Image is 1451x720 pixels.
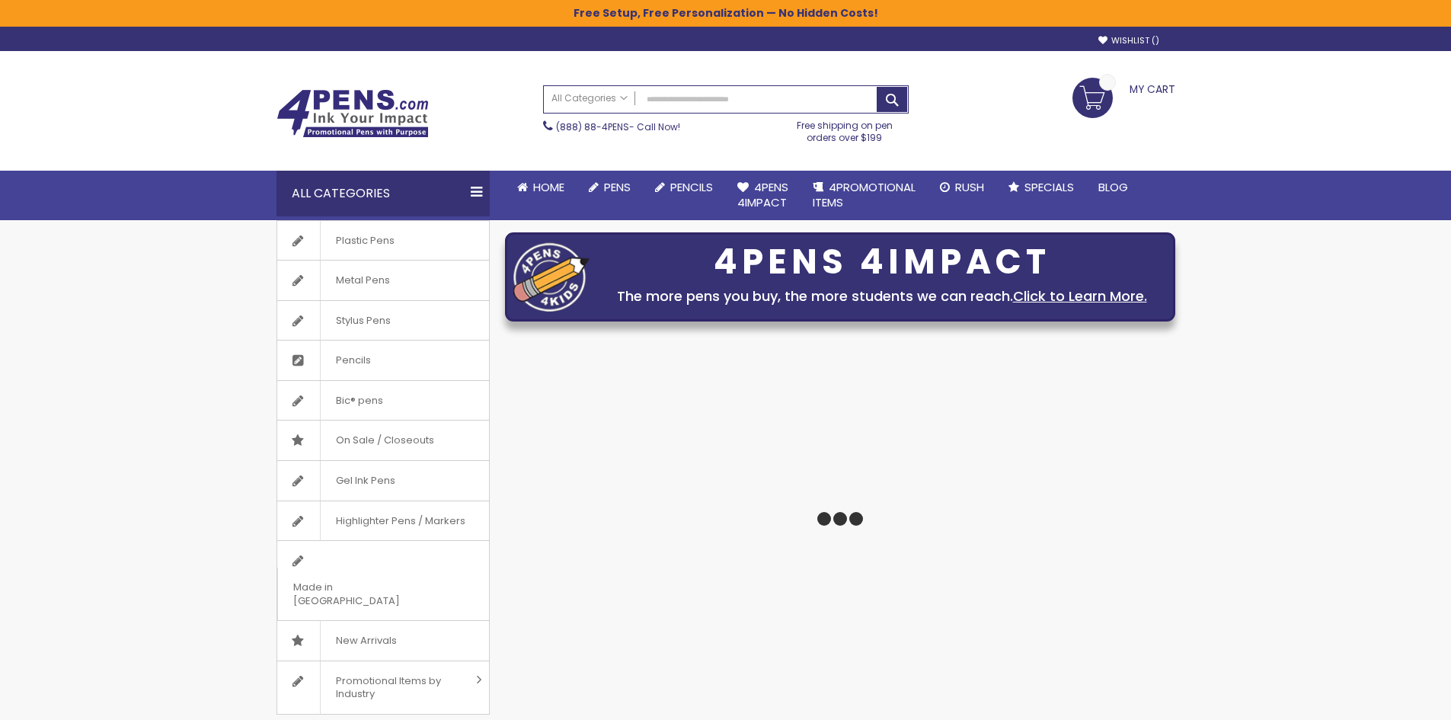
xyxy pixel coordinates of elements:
a: Click to Learn More. [1013,286,1147,306]
img: 4Pens Custom Pens and Promotional Products [276,89,429,138]
a: Metal Pens [277,261,489,300]
a: Pencils [277,341,489,380]
span: Pencils [320,341,386,380]
a: Highlighter Pens / Markers [277,501,489,541]
span: Blog [1098,179,1128,195]
span: 4Pens 4impact [737,179,788,210]
img: four_pen_logo.png [513,242,590,312]
div: All Categories [276,171,490,216]
span: Pens [604,179,631,195]
a: Wishlist [1098,35,1159,46]
a: Rush [928,171,996,204]
a: Gel Ink Pens [277,461,489,501]
a: All Categories [544,86,635,111]
span: Made in [GEOGRAPHIC_DATA] [277,568,451,620]
a: On Sale / Closeouts [277,421,489,460]
span: Stylus Pens [320,301,406,341]
div: 4PENS 4IMPACT [597,246,1167,278]
span: Specials [1024,179,1074,195]
span: New Arrivals [320,621,412,661]
a: Stylus Pens [277,301,489,341]
span: Promotional Items by Industry [320,661,471,714]
a: Pencils [643,171,725,204]
a: Plastic Pens [277,221,489,261]
span: 4PROMOTIONAL ITEMS [813,179,916,210]
span: On Sale / Closeouts [320,421,449,460]
a: Promotional Items by Industry [277,661,489,714]
div: The more pens you buy, the more students we can reach. [597,286,1167,307]
a: Pens [577,171,643,204]
a: 4PROMOTIONALITEMS [801,171,928,220]
span: Home [533,179,564,195]
a: Made in [GEOGRAPHIC_DATA] [277,541,489,620]
span: Highlighter Pens / Markers [320,501,481,541]
a: Specials [996,171,1086,204]
a: Bic® pens [277,381,489,421]
span: Pencils [670,179,713,195]
span: - Call Now! [556,120,680,133]
a: (888) 88-4PENS [556,120,629,133]
span: Plastic Pens [320,221,410,261]
span: Gel Ink Pens [320,461,411,501]
span: Metal Pens [320,261,405,300]
a: New Arrivals [277,621,489,661]
span: Rush [955,179,984,195]
a: Home [505,171,577,204]
span: Bic® pens [320,381,398,421]
div: Free shipping on pen orders over $199 [781,114,909,144]
span: All Categories [551,92,628,104]
a: Blog [1086,171,1140,204]
a: 4Pens4impact [725,171,801,220]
